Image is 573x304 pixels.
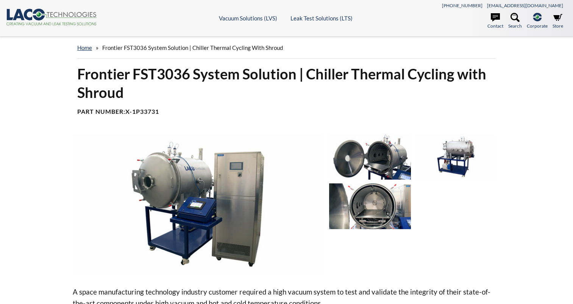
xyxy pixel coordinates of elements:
a: Search [508,13,522,29]
img: Horizontal Cylindrical Thermal Cycling (TVAC) System, chamber internal [329,183,411,229]
a: Store [553,13,563,29]
b: X-1P33731 [125,108,159,115]
h1: Frontier FST3036 System Solution | Chiller Thermal Cycling with Shroud [77,65,496,102]
img: Horizontal Cylindrical Thermal Cycling (TVAC) System, side view [415,134,496,180]
a: [EMAIL_ADDRESS][DOMAIN_NAME] [487,3,563,8]
a: Leak Test Solutions (LTS) [290,15,353,22]
a: Contact [487,13,503,29]
div: » [77,37,496,59]
img: Horizontal Cylindrical Thermal Cycling (TVAC) System, front view [73,134,323,274]
a: Vacuum Solutions (LVS) [219,15,277,22]
a: home [77,44,92,51]
a: [PHONE_NUMBER] [442,3,482,8]
img: Horizontal Cylindrical Thermal Cycling (TVAC) System, open chamber door [329,134,411,180]
h4: Part Number: [77,108,496,116]
span: Corporate [527,22,548,29]
span: Frontier FST3036 System Solution | Chiller Thermal Cycling with Shroud [102,44,283,51]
